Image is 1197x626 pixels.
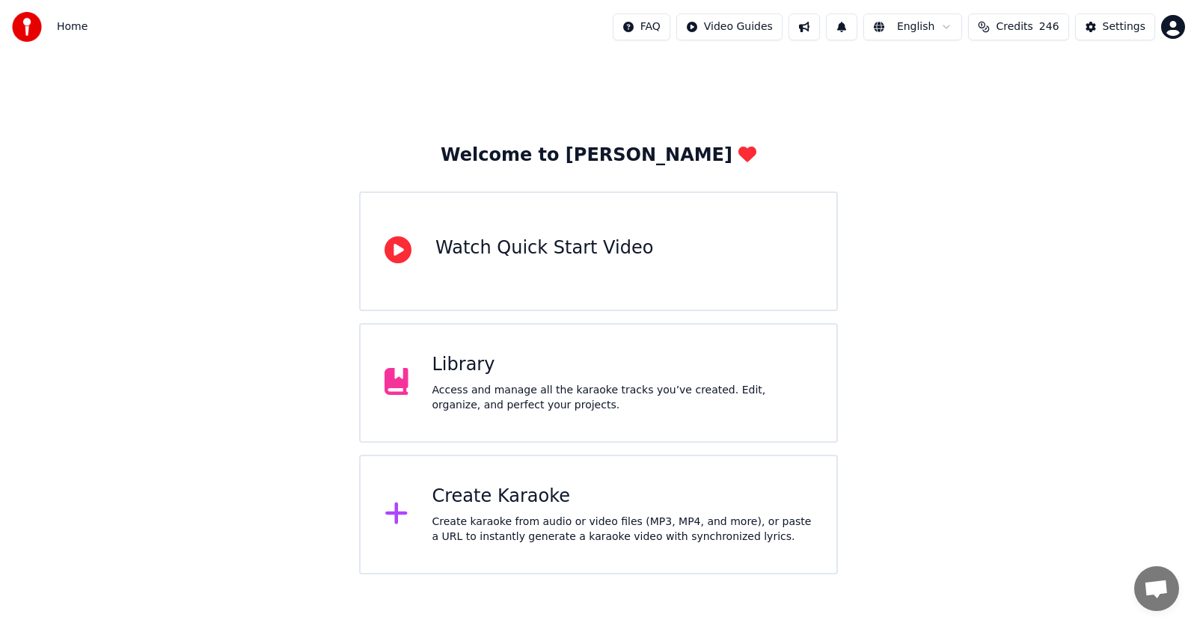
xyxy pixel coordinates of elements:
button: Settings [1075,13,1155,40]
div: Create karaoke from audio or video files (MP3, MP4, and more), or paste a URL to instantly genera... [432,515,813,544]
span: 246 [1039,19,1059,34]
div: Watch Quick Start Video [435,236,653,260]
button: FAQ [613,13,670,40]
img: youka [12,12,42,42]
span: Credits [996,19,1032,34]
div: Create Karaoke [432,485,813,509]
nav: breadcrumb [57,19,88,34]
span: Home [57,19,88,34]
div: Settings [1103,19,1145,34]
div: Welcome to [PERSON_NAME] [441,144,756,168]
div: Access and manage all the karaoke tracks you’ve created. Edit, organize, and perfect your projects. [432,383,813,413]
div: Library [432,353,813,377]
a: Open chat [1134,566,1179,611]
button: Credits246 [968,13,1068,40]
button: Video Guides [676,13,783,40]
